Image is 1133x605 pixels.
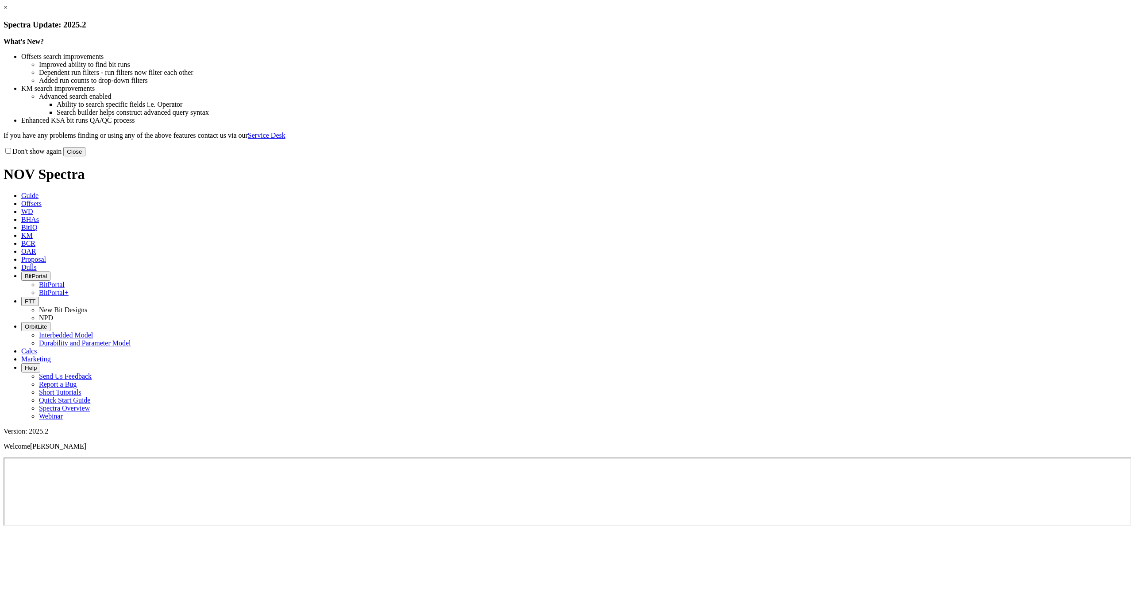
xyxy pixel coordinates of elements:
li: Added run counts to drop-down filters [39,77,1129,85]
li: Search builder helps construct advanced query syntax [57,109,1129,116]
span: Dulls [21,264,37,271]
button: Close [63,147,85,156]
a: Report a Bug [39,380,77,388]
h3: Spectra Update: 2025.2 [4,20,1129,30]
a: Interbedded Model [39,331,93,339]
a: NPD [39,314,53,322]
span: BCR [21,240,35,247]
li: Enhanced KSA bit runs QA/QC process [21,116,1129,124]
span: Calcs [21,347,37,355]
h1: NOV Spectra [4,166,1129,182]
div: Version: 2025.2 [4,427,1129,435]
a: New Bit Designs [39,306,87,314]
span: Help [25,365,37,371]
a: Durability and Parameter Model [39,339,131,347]
li: Offsets search improvements [21,53,1129,61]
span: FTT [25,298,35,305]
a: Send Us Feedback [39,372,92,380]
a: Quick Start Guide [39,396,90,404]
span: OrbitLite [25,323,47,330]
span: Guide [21,192,39,199]
span: OAR [21,248,36,255]
span: Offsets [21,200,42,207]
input: Don't show again [5,148,11,154]
a: Spectra Overview [39,404,90,412]
span: BitIQ [21,224,37,231]
li: Improved ability to find bit runs [39,61,1129,69]
a: Service Desk [248,132,285,139]
a: BitPortal [39,281,65,288]
span: Marketing [21,355,51,363]
strong: What's New? [4,38,44,45]
span: BitPortal [25,273,47,279]
li: Ability to search specific fields i.e. Operator [57,101,1129,109]
label: Don't show again [4,147,62,155]
span: WD [21,208,33,215]
a: Short Tutorials [39,388,81,396]
span: KM [21,232,33,239]
span: Proposal [21,256,46,263]
p: Welcome [4,442,1129,450]
li: Dependent run filters - run filters now filter each other [39,69,1129,77]
span: BHAs [21,216,39,223]
p: If you have any problems finding or using any of the above features contact us via our [4,132,1129,140]
a: BitPortal+ [39,289,69,296]
li: KM search improvements [21,85,1129,93]
a: Webinar [39,412,63,420]
span: [PERSON_NAME] [30,442,86,450]
a: × [4,4,8,11]
li: Advanced search enabled [39,93,1129,101]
